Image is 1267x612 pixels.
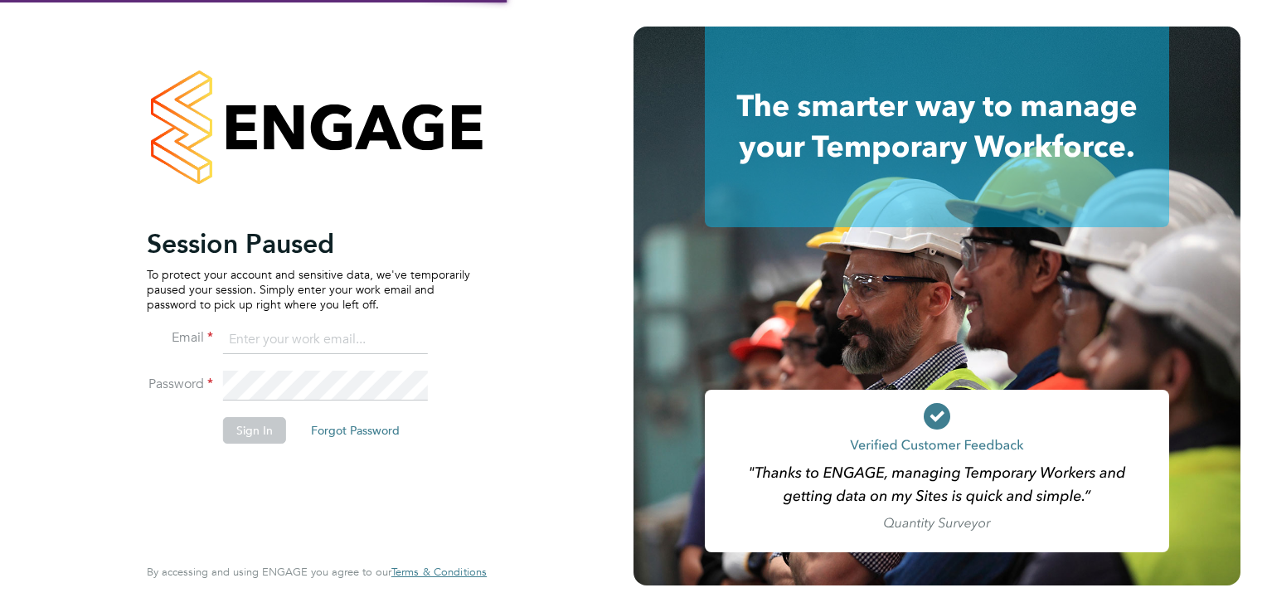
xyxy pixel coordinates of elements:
label: Email [147,329,213,347]
label: Password [147,376,213,393]
input: Enter your work email... [223,325,428,355]
button: Forgot Password [298,417,413,444]
button: Sign In [223,417,286,444]
span: By accessing and using ENGAGE you agree to our [147,565,487,579]
h2: Session Paused [147,227,470,260]
a: Terms & Conditions [391,566,487,579]
span: Terms & Conditions [391,565,487,579]
p: To protect your account and sensitive data, we've temporarily paused your session. Simply enter y... [147,267,470,313]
